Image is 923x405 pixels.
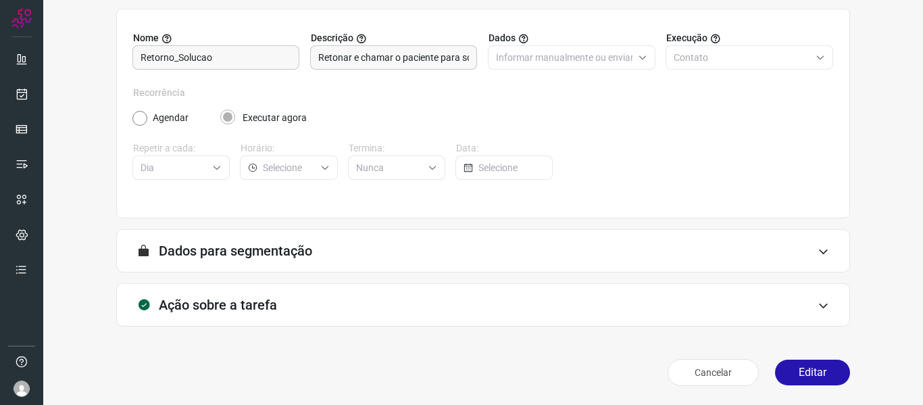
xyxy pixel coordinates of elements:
input: Selecione [141,156,207,179]
label: Horário: [241,141,337,156]
button: Editar [775,360,850,385]
label: Executar agora [243,111,307,125]
img: avatar-user-boy.jpg [14,381,30,397]
h3: Dados para segmentação [159,243,312,259]
label: Agendar [153,111,189,125]
button: Cancelar [668,359,759,386]
label: Termina: [349,141,445,156]
input: Selecione [263,156,314,179]
label: Repetir a cada: [133,141,230,156]
input: Selecione [478,156,544,179]
input: Selecione o tipo de envio [674,46,810,69]
img: Logo [11,8,32,28]
span: Descrição [311,31,353,45]
span: Nome [133,31,159,45]
h3: Ação sobre a tarefa [159,297,277,313]
input: Selecione [356,156,422,179]
label: Recorrência [133,86,833,100]
input: Forneça uma breve descrição da sua tarefa. [318,46,469,69]
input: Selecione o tipo de envio [496,46,632,69]
span: Dados [489,31,516,45]
span: Execução [666,31,707,45]
label: Data: [456,141,553,156]
input: Digite o nome para a sua tarefa. [141,46,291,69]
